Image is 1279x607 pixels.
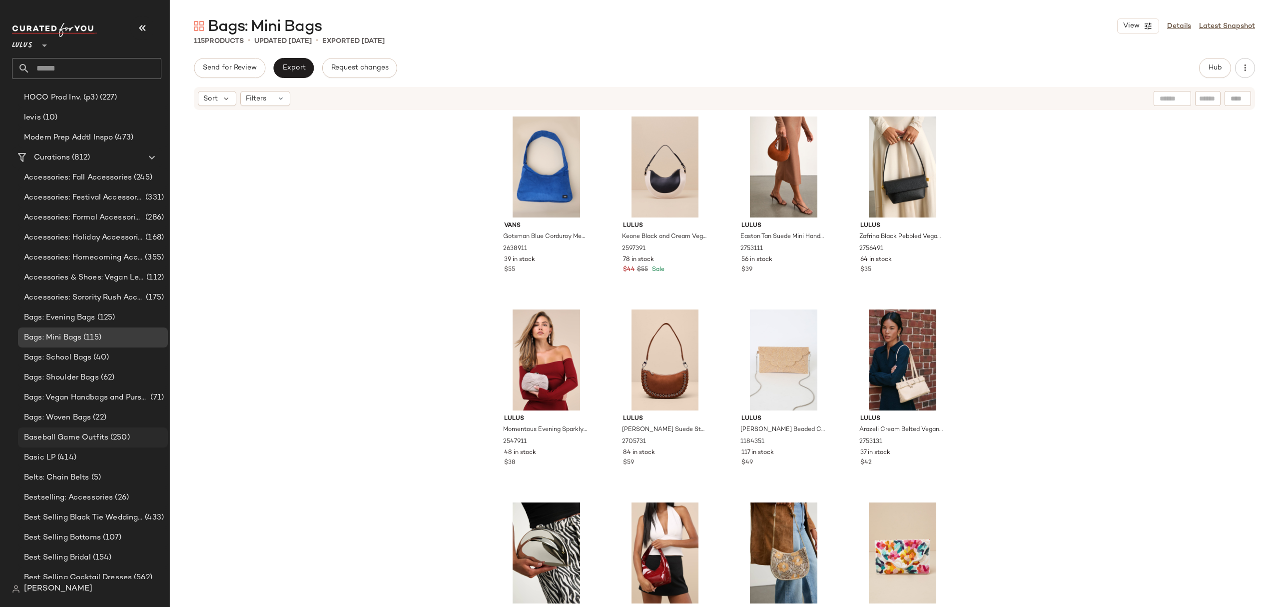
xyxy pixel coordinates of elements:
span: Lulus [741,414,826,423]
span: Export [282,64,305,72]
span: Bestselling: Accessories [24,492,113,503]
span: 78 in stock [623,255,654,264]
span: • [248,35,250,47]
span: Best Selling Black Tie Wedding Guest [24,512,143,523]
span: (71) [148,392,164,403]
span: (10) [41,112,58,123]
span: 2753131 [859,437,882,446]
span: (5) [89,472,101,483]
span: (227) [98,92,117,103]
div: Products [194,36,244,46]
span: (562) [132,572,152,583]
img: 12251281_2547911.jpg [496,309,597,410]
button: View [1117,18,1159,33]
span: Accessories: Homecoming Accessories [24,252,143,263]
span: Accessories: Festival Accessories [24,192,143,203]
button: Hub [1199,58,1231,78]
span: 64 in stock [860,255,892,264]
span: Basic LP [24,452,55,463]
img: 11273441_2311371.jpg [852,502,953,603]
img: 12614161_2597391.jpg [615,116,715,217]
span: (168) [143,232,164,243]
span: (154) [91,552,112,563]
span: (355) [143,252,164,263]
span: Belts: Chain Belts [24,472,89,483]
span: Request changes [331,64,389,72]
span: (473) [113,132,133,143]
span: HOCO Prod Inv. (p3) [24,92,98,103]
span: Bags: Mini Bags [24,332,81,343]
span: (245) [132,172,152,183]
span: 84 in stock [623,448,655,457]
span: Lulus [504,414,589,423]
img: svg%3e [194,21,204,31]
span: $39 [741,265,752,274]
p: Exported [DATE] [322,36,385,46]
span: Lulus [623,221,707,230]
img: 2705731_02_front_2025-08-18.jpg [615,309,715,410]
span: (112) [144,272,164,283]
span: (40) [91,352,109,363]
span: Send for Review [202,64,257,72]
img: svg%3e [12,585,20,593]
span: • [316,35,318,47]
span: Hub [1208,64,1222,72]
span: 115 [194,37,205,45]
img: 2756491_01_OM_2025-09-09.jpg [852,116,953,217]
span: (115) [81,332,101,343]
span: 56 in stock [741,255,772,264]
span: Accessories: Fall Accessories [24,172,132,183]
img: 13077401_2753131.jpg [852,309,953,410]
img: 2675331_03_OM.jpg [615,502,715,603]
span: Lulus [860,414,945,423]
button: Request changes [322,58,397,78]
span: $59 [623,458,634,467]
span: levis [24,112,41,123]
span: [PERSON_NAME] Beaded Clutch [740,425,825,434]
span: Lulus [623,414,707,423]
span: Zafrina Black Pebbled Vegan Leather Shoulder Bag [859,232,944,241]
span: Arazeli Cream Belted Vegan Leather Shoulder Bag [859,425,944,434]
span: Sort [203,93,218,104]
span: Best Selling Cocktail Dresses [24,572,132,583]
span: $49 [741,458,753,467]
span: $55 [504,265,515,274]
span: 48 in stock [504,448,536,457]
span: Modern Prep Addtl Inspo [24,132,113,143]
span: Lulus [860,221,945,230]
span: 37 in stock [860,448,890,457]
span: (414) [55,452,76,463]
span: (812) [70,152,90,163]
span: 2753111 [740,244,763,253]
span: 2705731 [622,437,646,446]
span: Accessories: Sorority Rush Accessories [24,292,144,303]
span: (250) [108,432,130,443]
span: 2597391 [622,244,645,253]
span: Best Selling Bottoms [24,532,101,543]
span: $44 [623,265,635,274]
span: (107) [101,532,122,543]
span: Baseball Game Outfits [24,432,108,443]
span: Bags: School Bags [24,352,91,363]
span: Accessories: Formal Accessories [24,212,143,223]
span: (331) [143,192,164,203]
span: 2756491 [859,244,883,253]
span: Easton Tan Suede Mini Handbag [740,232,825,241]
span: 117 in stock [741,448,774,457]
img: 2710091_01_OM_2025-09-03.jpg [733,502,834,603]
button: Export [273,58,314,78]
span: Best Selling Bridal [24,552,91,563]
span: Bags: Vegan Handbags and Purses [24,392,148,403]
span: (62) [99,372,115,383]
span: [PERSON_NAME] Suede Studded Shoulder Bag [622,425,706,434]
span: Bags: Mini Bags [208,17,322,37]
img: 2749511_01_OM_2025-08-26.jpg [496,502,597,603]
span: Keone Black and Cream Vegan Leather Shoulder Bag [622,232,706,241]
span: (433) [143,512,164,523]
span: 2547911 [503,437,527,446]
img: 2638911_02_front_2025-08-27.jpg [496,116,597,217]
span: Bags: Shoulder Bags [24,372,99,383]
span: Accessories: Holiday Accessories [24,232,143,243]
a: Details [1167,21,1191,31]
span: Gotsman Blue Corduroy Messenger Bag [503,232,588,241]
